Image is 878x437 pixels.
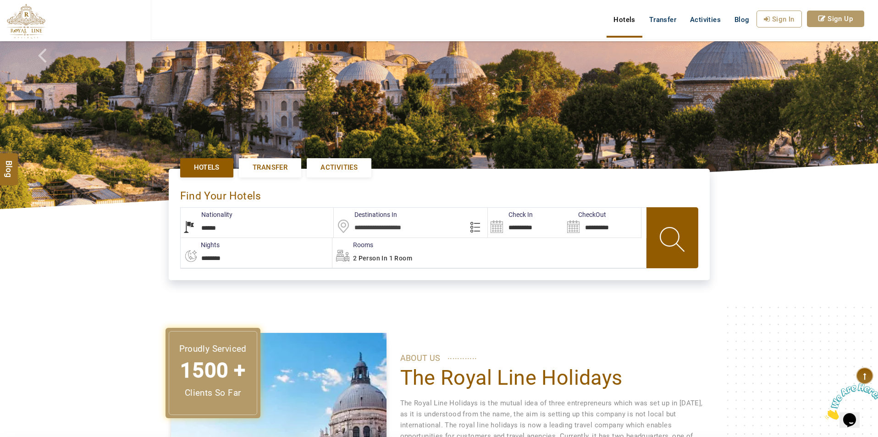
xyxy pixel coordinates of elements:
[307,158,371,177] a: Activities
[239,158,301,177] a: Transfer
[447,349,477,363] span: ............
[564,208,641,238] input: Search
[683,11,728,29] a: Activities
[757,11,802,28] a: Sign In
[4,4,61,40] img: Chat attention grabber
[807,11,864,27] a: Sign Up
[734,16,750,24] span: Blog
[728,11,757,29] a: Blog
[3,160,15,168] span: Blog
[180,180,698,207] div: Find Your Hotels
[488,208,564,238] input: Search
[194,163,220,172] span: Hotels
[821,380,878,423] iframe: chat widget
[400,351,707,365] p: ABOUT US
[320,163,358,172] span: Activities
[353,254,412,262] span: 2 Person in 1 Room
[180,158,233,177] a: Hotels
[400,365,707,391] h1: The Royal Line Holidays
[181,210,232,219] label: Nationality
[334,210,397,219] label: Destinations In
[488,210,533,219] label: Check In
[564,210,606,219] label: CheckOut
[332,240,373,249] label: Rooms
[180,240,220,249] label: nights
[607,11,642,29] a: Hotels
[7,4,45,39] img: The Royal Line Holidays
[642,11,683,29] a: Transfer
[253,163,287,172] span: Transfer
